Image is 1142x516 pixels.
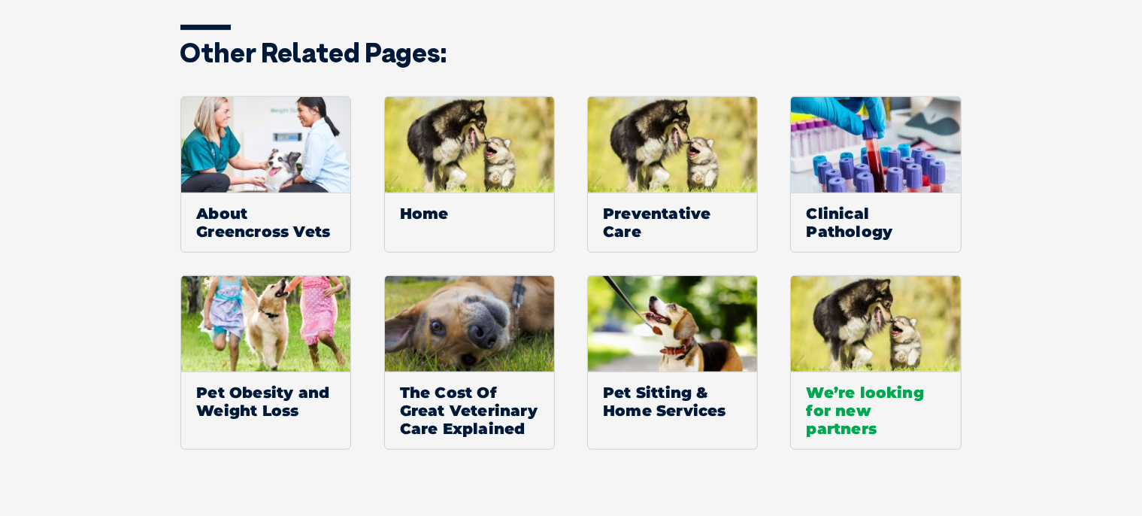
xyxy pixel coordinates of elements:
[384,96,555,253] a: Default ThumbnailHome
[588,97,758,193] img: Default Thumbnail
[790,275,961,450] a: Default ThumbnailWe’re looking for new partners
[588,193,757,252] span: Preventative Care
[385,97,555,193] img: Default Thumbnail
[587,96,758,253] a: Default ThumbnailPreventative Care
[588,372,757,431] span: Pet Sitting & Home Services
[385,193,554,234] span: Home
[180,39,962,66] h3: Other related pages:
[791,97,960,193] img: Clinical-Pathology
[181,193,350,252] span: About Greencross Vets
[587,275,758,450] a: Pet Sitting & Home Services
[791,372,960,449] span: We’re looking for new partners
[181,372,350,431] span: Pet Obesity and Weight Loss
[385,372,554,449] span: The Cost Of Great Veterinary Care Explained
[180,96,351,253] a: About Greencross Vets
[384,275,555,450] a: The Cost Of Great Veterinary Care Explained
[791,276,961,372] img: Default Thumbnail
[791,193,960,252] span: Clinical Pathology
[180,275,351,450] a: Pet Obesity and Weight Loss
[790,96,961,253] a: Clinical Pathology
